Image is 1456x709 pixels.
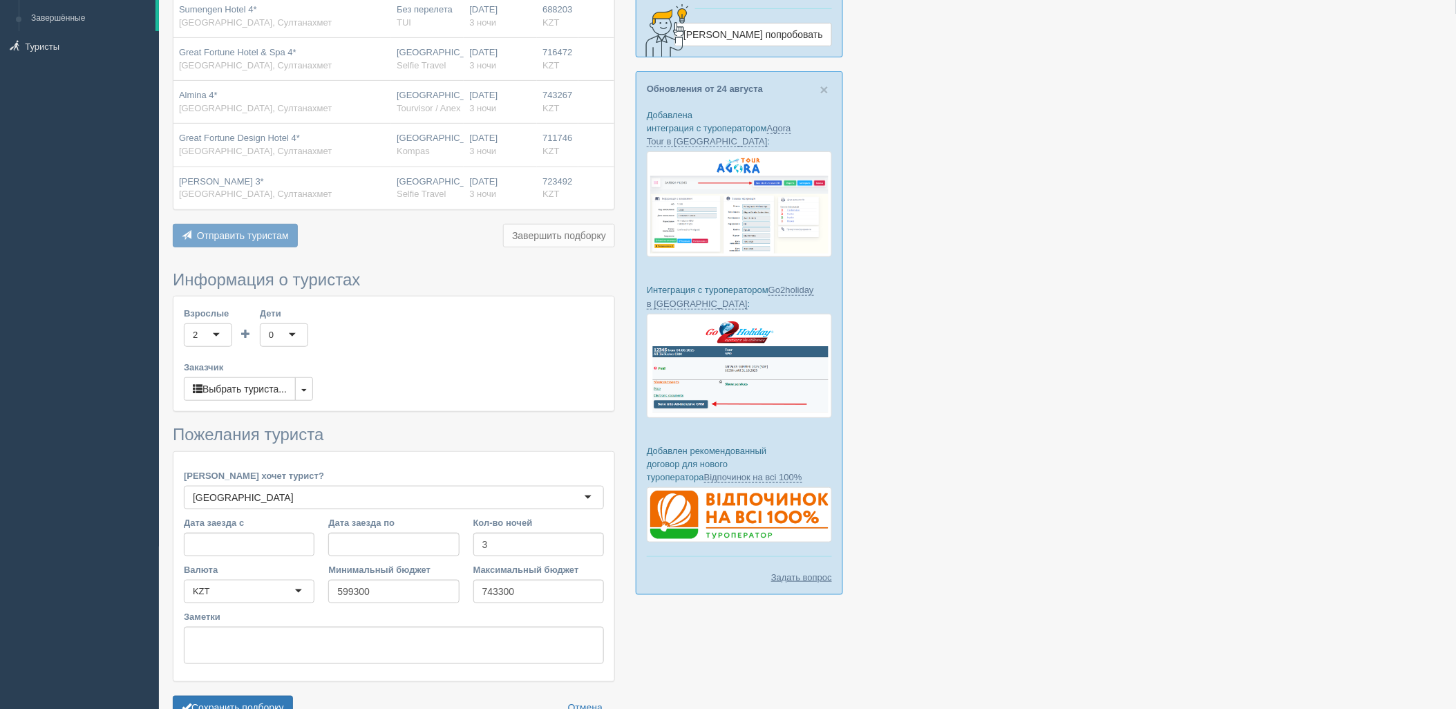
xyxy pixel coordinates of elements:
[179,133,300,143] span: Great Fortune Design Hotel 4*
[542,103,560,113] span: KZT
[636,3,692,58] img: creative-idea-2907357.png
[469,17,496,28] span: 3 ночи
[184,361,604,374] label: Заказчик
[173,224,298,247] button: Отправить туристам
[397,176,458,201] div: [GEOGRAPHIC_DATA]
[469,103,496,113] span: 3 ночи
[542,133,572,143] span: 711746
[469,189,496,199] span: 3 ночи
[397,60,446,70] span: Selfie Travel
[397,89,458,115] div: [GEOGRAPHIC_DATA]
[179,189,332,199] span: [GEOGRAPHIC_DATA], Султанахмет
[647,285,814,309] a: Go2holiday в [GEOGRAPHIC_DATA]
[473,563,604,576] label: Максимальный бюджет
[647,487,832,542] img: %D0%B4%D0%BE%D0%B3%D0%BE%D0%B2%D1%96%D1%80-%D0%B2%D1%96%D0%B4%D0%BF%D0%BE%D1%87%D0%B8%D0%BD%D0%BE...
[820,82,829,97] span: ×
[503,224,615,247] button: Завершить подборку
[469,146,496,156] span: 3 ночи
[184,516,314,529] label: Дата заезда с
[184,377,296,401] button: Выбрать туриста...
[469,60,496,70] span: 3 ночи
[184,563,314,576] label: Валюта
[397,3,458,29] div: Без перелета
[820,82,829,97] button: Close
[179,17,332,28] span: [GEOGRAPHIC_DATA], Султанахмет
[469,46,531,72] div: [DATE]
[704,472,802,483] a: Відпочинок на всі 100%
[397,46,458,72] div: [GEOGRAPHIC_DATA]
[179,4,257,15] span: Sumengen Hotel 4*
[542,90,572,100] span: 743267
[542,60,560,70] span: KZT
[397,132,458,158] div: [GEOGRAPHIC_DATA]
[25,6,155,31] a: Завершённые
[179,90,218,100] span: Almina 4*
[397,189,446,199] span: Selfie Travel
[647,283,832,310] p: Интеграция с туроператором :
[260,307,308,320] label: Дети
[184,469,604,482] label: [PERSON_NAME] хочет турист?
[193,585,210,598] div: KZT
[179,47,296,57] span: Great Fortune Hotel & Spa 4*
[397,17,411,28] span: TUI
[542,17,560,28] span: KZT
[197,230,289,241] span: Отправить туристам
[647,123,791,147] a: Agora Tour в [GEOGRAPHIC_DATA]
[542,4,572,15] span: 688203
[184,610,604,623] label: Заметки
[473,533,604,556] input: 7-10 или 7,10,14
[647,314,832,418] img: go2holiday-bookings-crm-for-travel-agency.png
[469,132,531,158] div: [DATE]
[469,89,531,115] div: [DATE]
[184,307,232,320] label: Взрослые
[328,563,459,576] label: Минимальный бюджет
[173,271,615,289] h3: Информация о туристах
[179,146,332,156] span: [GEOGRAPHIC_DATA], Султанахмет
[647,151,832,257] img: agora-tour-%D0%B7%D0%B0%D1%8F%D0%B2%D0%BA%D0%B8-%D1%81%D1%80%D0%BC-%D0%B4%D0%BB%D1%8F-%D1%82%D1%8...
[771,571,832,584] a: Задать вопрос
[173,425,323,444] span: Пожелания туриста
[542,146,560,156] span: KZT
[542,189,560,199] span: KZT
[473,516,604,529] label: Кол-во ночей
[193,328,198,342] div: 2
[179,60,332,70] span: [GEOGRAPHIC_DATA], Султанахмет
[269,328,274,342] div: 0
[193,491,294,504] div: [GEOGRAPHIC_DATA]
[469,176,531,201] div: [DATE]
[542,176,572,187] span: 723492
[647,108,832,148] p: Добавлена интеграция с туроператором :
[674,23,832,46] a: [PERSON_NAME] попробовать
[542,47,572,57] span: 716472
[179,103,332,113] span: [GEOGRAPHIC_DATA], Султанахмет
[647,84,763,94] a: Обновления от 24 августа
[647,444,832,484] p: Добавлен рекомендованный договор для нового туроператора
[328,516,459,529] label: Дата заезда по
[179,176,264,187] span: [PERSON_NAME] 3*
[397,103,461,113] span: Tourvisor / Anex
[397,146,430,156] span: Kompas
[469,3,531,29] div: [DATE]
